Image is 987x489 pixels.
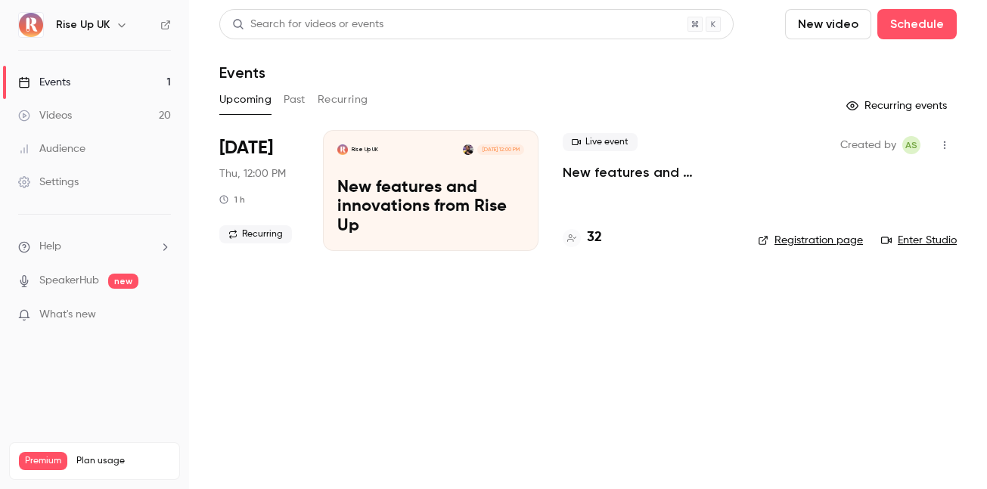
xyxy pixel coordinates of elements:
span: Live event [563,133,638,151]
a: SpeakerHub [39,273,99,289]
iframe: Noticeable Trigger [153,308,171,322]
a: 32 [563,227,602,248]
span: [DATE] 12:00 PM [477,144,523,155]
span: Help [39,239,61,255]
h1: Events [219,63,265,82]
span: [DATE] [219,136,273,160]
button: Recurring [318,88,368,112]
h6: Rise Up UK [56,17,110,32]
span: What's new [39,307,96,323]
li: help-dropdown-opener [18,239,171,255]
button: Recurring events [840,94,957,118]
div: Settings [18,175,79,190]
span: Aliocha Segard [902,136,920,154]
button: Schedule [877,9,957,39]
div: Audience [18,141,85,156]
p: New features and innovations from Rise Up [337,178,524,237]
button: New video [785,9,871,39]
span: Recurring [219,225,292,243]
div: Events [18,75,70,90]
a: New features and innovations from Rise Up [563,163,734,181]
div: Search for videos or events [232,17,383,32]
span: Premium [19,452,67,470]
img: Glenn Diedrich [463,144,473,155]
div: Sep 25 Thu, 11:00 AM (Europe/London) [219,130,299,251]
img: New features and innovations from Rise Up [337,144,348,155]
a: Enter Studio [881,233,957,248]
a: Registration page [758,233,863,248]
img: Rise Up UK [19,13,43,37]
span: Thu, 12:00 PM [219,166,286,181]
span: new [108,274,138,289]
span: AS [905,136,917,154]
h4: 32 [587,227,602,248]
div: Videos [18,108,72,123]
button: Upcoming [219,88,272,112]
a: New features and innovations from Rise UpRise Up UKGlenn Diedrich[DATE] 12:00 PMNew features and ... [323,130,539,251]
span: Created by [840,136,896,154]
button: Past [284,88,306,112]
div: 1 h [219,193,245,206]
p: Rise Up UK [352,146,378,153]
span: Plan usage [76,455,170,467]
